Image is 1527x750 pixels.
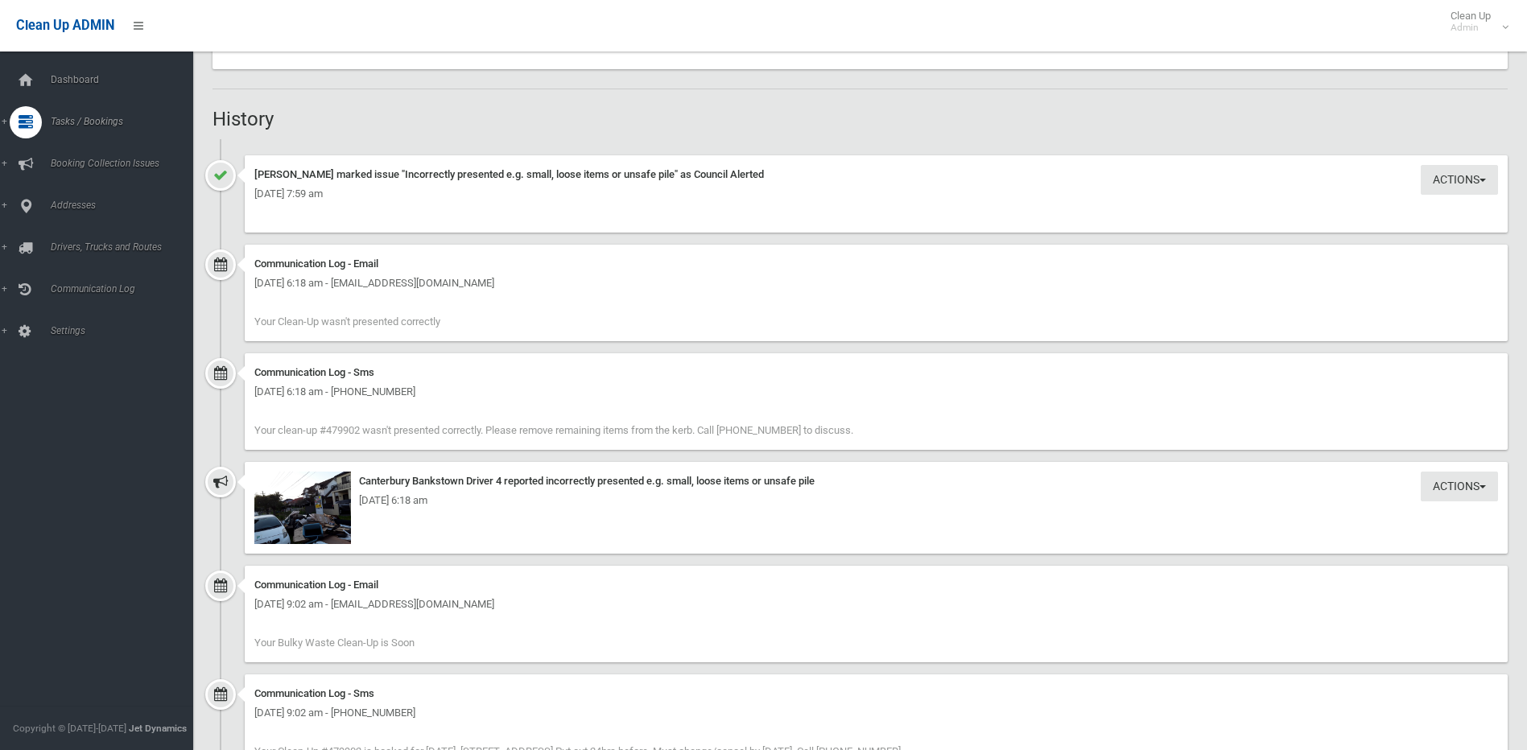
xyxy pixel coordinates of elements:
[1421,472,1498,501] button: Actions
[46,325,205,336] span: Settings
[254,684,1498,703] div: Communication Log - Sms
[254,315,440,328] span: Your Clean-Up wasn't presented correctly
[46,74,205,85] span: Dashboard
[254,703,1498,723] div: [DATE] 9:02 am - [PHONE_NUMBER]
[254,472,351,544] img: 2025-09-0806.17.386007965936472578717.jpg
[254,184,1498,204] div: [DATE] 7:59 am
[1421,165,1498,195] button: Actions
[46,116,205,127] span: Tasks / Bookings
[16,18,114,33] span: Clean Up ADMIN
[1442,10,1507,34] span: Clean Up
[213,109,1508,130] h2: History
[46,200,205,211] span: Addresses
[254,382,1498,402] div: [DATE] 6:18 am - [PHONE_NUMBER]
[46,283,205,295] span: Communication Log
[254,274,1498,293] div: [DATE] 6:18 am - [EMAIL_ADDRESS][DOMAIN_NAME]
[254,424,853,436] span: Your clean-up #479902 wasn't presented correctly. Please remove remaining items from the kerb. Ca...
[46,241,205,253] span: Drivers, Trucks and Routes
[254,491,1498,510] div: [DATE] 6:18 am
[46,158,205,169] span: Booking Collection Issues
[254,595,1498,614] div: [DATE] 9:02 am - [EMAIL_ADDRESS][DOMAIN_NAME]
[129,723,187,734] strong: Jet Dynamics
[13,723,126,734] span: Copyright © [DATE]-[DATE]
[254,472,1498,491] div: Canterbury Bankstown Driver 4 reported incorrectly presented e.g. small, loose items or unsafe pile
[254,254,1498,274] div: Communication Log - Email
[254,165,1498,184] div: [PERSON_NAME] marked issue "Incorrectly presented e.g. small, loose items or unsafe pile" as Coun...
[254,637,415,649] span: Your Bulky Waste Clean-Up is Soon
[254,575,1498,595] div: Communication Log - Email
[254,363,1498,382] div: Communication Log - Sms
[1451,22,1491,34] small: Admin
